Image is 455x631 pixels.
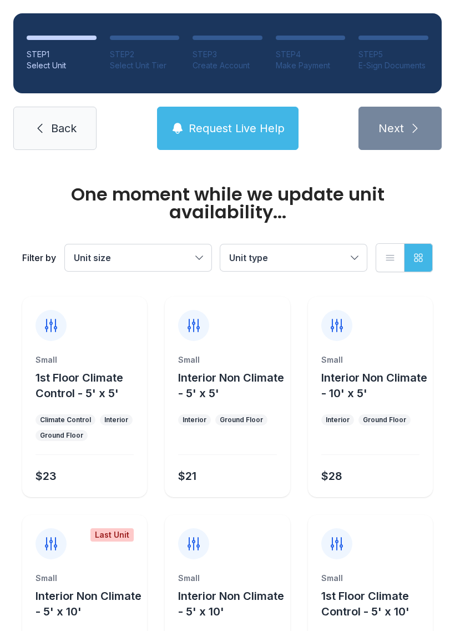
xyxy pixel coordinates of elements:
div: $23 [36,468,57,484]
div: Small [321,573,419,584]
div: Create Account [193,60,262,71]
span: Interior Non Climate - 5' x 10' [178,589,284,618]
div: Small [178,573,276,584]
button: Interior Non Climate - 5' x 5' [178,370,285,401]
div: Climate Control [40,415,91,424]
button: Interior Non Climate - 5' x 10' [36,588,143,619]
div: Interior [326,415,350,424]
div: Interior [104,415,128,424]
span: Request Live Help [189,121,285,136]
div: Small [321,354,419,365]
div: STEP 3 [193,49,262,60]
span: Interior Non Climate - 5' x 5' [178,371,284,400]
button: 1st Floor Climate Control - 5' x 5' [36,370,143,401]
div: Make Payment [276,60,346,71]
span: Unit type [229,252,268,263]
button: Interior Non Climate - 5' x 10' [178,588,285,619]
span: 1st Floor Climate Control - 5' x 10' [321,589,410,618]
span: Interior Non Climate - 10' x 5' [321,371,427,400]
div: Interior [183,415,206,424]
div: E-Sign Documents [358,60,428,71]
span: Next [378,121,404,136]
span: 1st Floor Climate Control - 5' x 5' [36,371,123,400]
div: Small [178,354,276,365]
div: STEP 4 [276,49,346,60]
button: 1st Floor Climate Control - 5' x 10' [321,588,428,619]
button: Unit size [65,244,211,271]
div: Select Unit [27,60,97,71]
div: Select Unit Tier [110,60,180,71]
div: $21 [178,468,196,484]
span: Back [51,121,77,136]
span: Interior Non Climate - 5' x 10' [36,589,141,618]
div: Last Unit [90,528,134,542]
button: Unit type [220,244,367,271]
div: Small [36,573,134,584]
div: STEP 5 [358,49,428,60]
div: STEP 2 [110,49,180,60]
div: STEP 1 [27,49,97,60]
div: Ground Floor [220,415,263,424]
div: One moment while we update unit availability... [22,186,433,221]
span: Unit size [74,252,111,263]
div: Filter by [22,251,56,264]
div: $28 [321,468,342,484]
div: Ground Floor [40,431,83,440]
button: Interior Non Climate - 10' x 5' [321,370,428,401]
div: Ground Floor [363,415,406,424]
div: Small [36,354,134,365]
